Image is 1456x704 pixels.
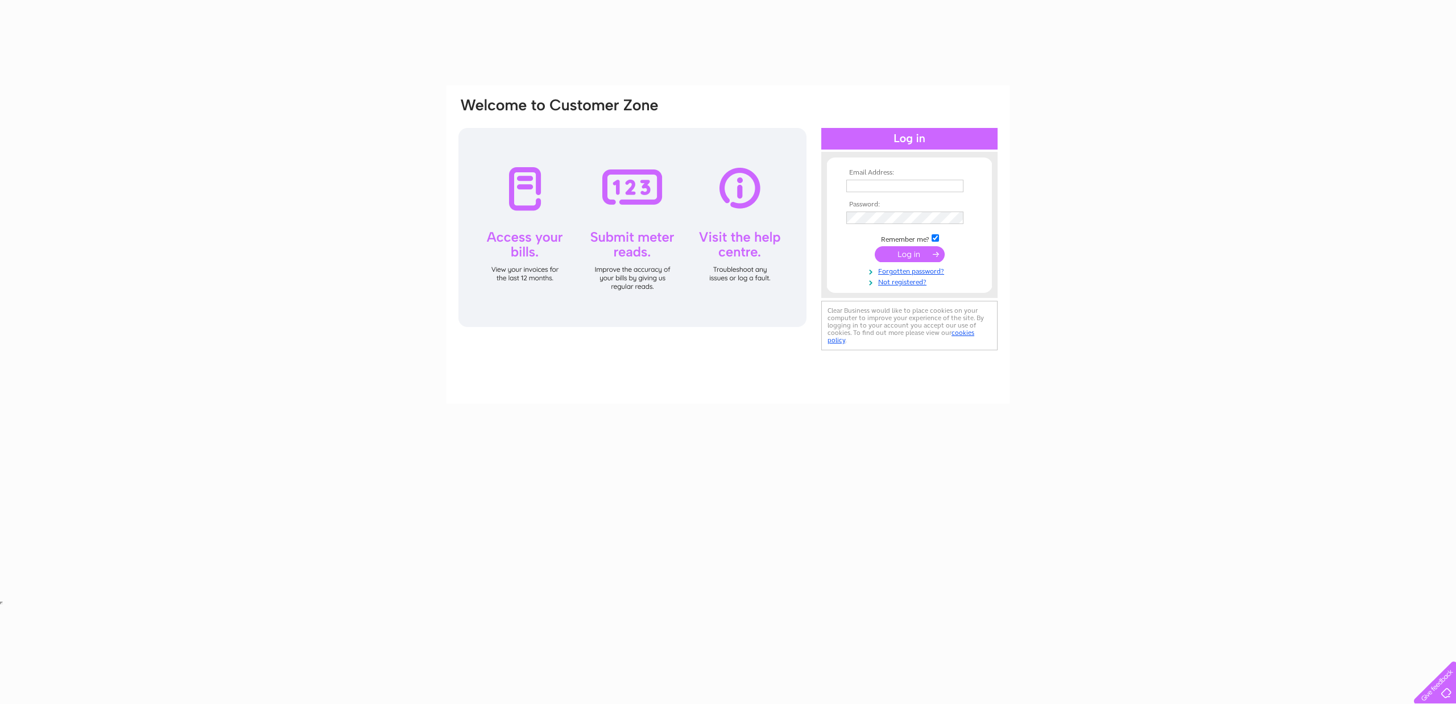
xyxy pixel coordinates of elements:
a: Forgotten password? [846,265,975,276]
input: Submit [875,246,945,262]
div: Clear Business would like to place cookies on your computer to improve your experience of the sit... [821,301,998,350]
td: Remember me? [843,233,975,244]
a: Not registered? [846,276,975,287]
a: cookies policy [828,329,974,344]
th: Email Address: [843,169,975,177]
th: Password: [843,201,975,209]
